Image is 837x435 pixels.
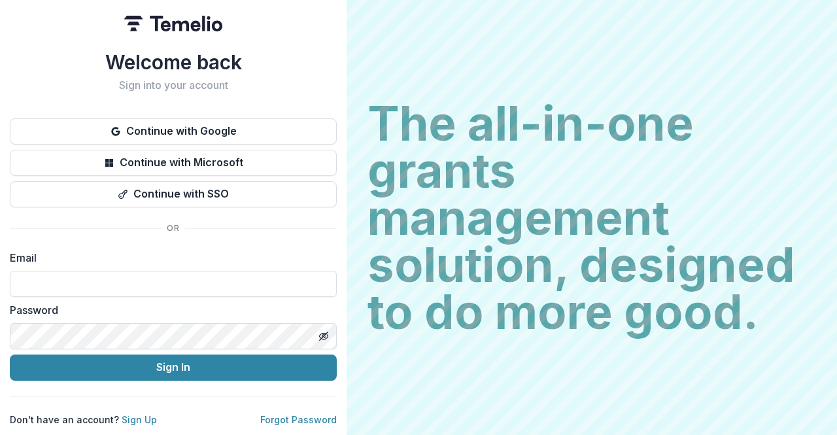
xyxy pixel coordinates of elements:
button: Sign In [10,355,337,381]
h1: Welcome back [10,50,337,74]
label: Password [10,302,329,318]
button: Continue with Google [10,118,337,145]
button: Continue with SSO [10,181,337,207]
a: Sign Up [122,414,157,425]
button: Continue with Microsoft [10,150,337,176]
a: Forgot Password [260,414,337,425]
h2: Sign into your account [10,79,337,92]
label: Email [10,250,329,266]
button: Toggle password visibility [313,326,334,347]
img: Temelio [124,16,222,31]
p: Don't have an account? [10,413,157,426]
